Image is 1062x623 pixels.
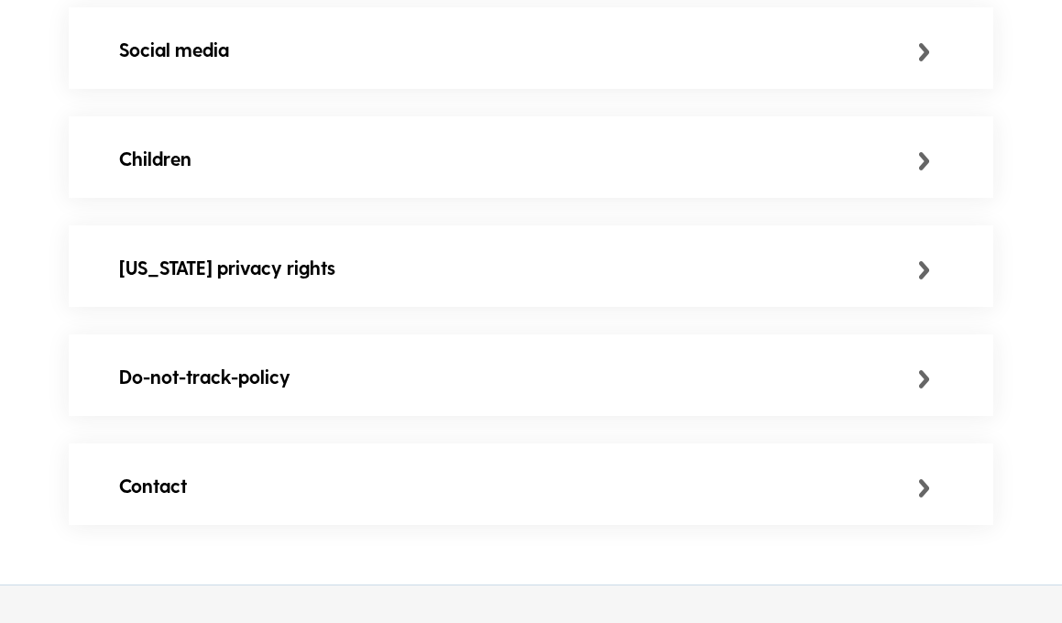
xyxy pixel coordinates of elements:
img: small_arrow.svg [918,261,930,279]
div: Children [119,144,918,173]
img: small_arrow.svg [918,370,930,388]
img: small_arrow.svg [918,479,930,497]
div: Do-not-track-policy [119,362,918,391]
img: small_arrow.svg [918,152,930,170]
div: Contact [119,471,918,500]
div: [US_STATE] privacy rights [119,253,918,282]
div: Social media [119,35,918,64]
img: small_arrow.svg [918,43,930,61]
